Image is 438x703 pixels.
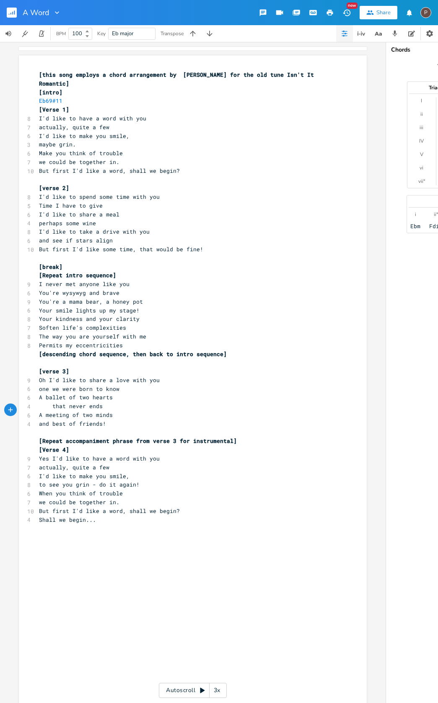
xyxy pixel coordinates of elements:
[39,498,119,506] span: we could be together in.
[39,193,160,200] span: I'd like to spend some time with you
[39,489,123,497] span: When you think of trouble
[39,263,62,271] span: [break]
[39,71,317,87] span: [this song employs a chord arrangement by [PERSON_NAME] for the old tune Isn't It Romantic]
[39,367,69,375] span: [verse 3]
[420,7,431,18] div: Paul H
[421,97,422,104] div: I
[39,350,227,358] span: [descending chord sequence, then back to intro sequence]
[161,31,184,36] div: Transpose
[39,245,203,253] span: But first I'd like some time, that would be fine!
[420,151,423,158] div: V
[39,271,116,279] span: [Repeat intro sequence]
[347,3,358,9] div: New
[39,341,123,349] span: Permits my eccentricities
[39,315,140,323] span: Your kindness and your clarity
[419,138,424,144] div: IV
[39,507,180,515] span: But first I'd like a word, shall we begin?
[39,211,119,218] span: I'd like to share a meal
[360,6,397,19] button: Share
[39,333,146,340] span: The way you are yourself with me
[39,289,119,297] span: You're wysywyg and brave
[338,5,355,20] button: New
[39,280,130,288] span: I never met anyone like you
[39,149,123,157] span: Make you think of trouble
[39,158,119,166] span: we could be together in.
[39,298,143,305] span: You're a mama bear, a honey pot
[39,463,109,471] span: actually, quite a few
[210,683,225,698] div: 3x
[39,132,130,140] span: I'd like to make you smile,
[39,481,140,488] span: to see you grin - do it again!
[39,446,69,453] span: [Verse 4]
[159,683,227,698] div: Autoscroll
[39,455,160,462] span: Yes I'd like to have a word with you
[420,3,431,22] button: P
[39,516,96,523] span: Shall we begin...
[39,123,109,131] span: actually, quite a few
[39,167,180,174] span: But first I'd like a word, shall we begin?
[39,141,76,148] span: maybe grin.
[418,178,425,185] div: vii°
[39,202,103,209] span: Time I have to give
[39,89,62,96] span: [intro]
[39,228,150,235] span: I'd like to take a drive with you
[420,111,423,117] div: ii
[39,115,146,122] span: I'd like to have a word with you
[415,211,416,218] div: i
[434,211,438,218] div: ii°
[376,9,391,16] div: Share
[39,184,69,192] span: [verse 2]
[39,219,96,227] span: perhaps some wine
[39,437,237,445] span: [Repeat accompaniment phrase from verse 3 for instrumental]
[112,30,134,37] span: Eb major
[39,402,103,410] span: that never ends
[39,97,62,104] span: Eb69#11
[39,307,140,314] span: Your smile lights up my stage!
[410,223,420,229] div: Ebm
[23,9,49,16] span: A Word
[39,237,113,244] span: and see if stars align
[39,385,119,393] span: one we were born to know
[97,31,106,36] div: Key
[39,420,106,427] span: and best of friends!
[39,472,130,480] span: I'd like to make you smile,
[39,106,69,113] span: [Verse 1]
[39,411,113,419] span: A meeting of two minds
[39,376,160,384] span: Oh I'd like to share a love with you
[420,164,423,171] div: vi
[39,324,126,331] span: Soften life's complexities
[39,393,113,401] span: A ballet of two hearts
[420,124,423,131] div: iii
[56,31,66,36] div: BPM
